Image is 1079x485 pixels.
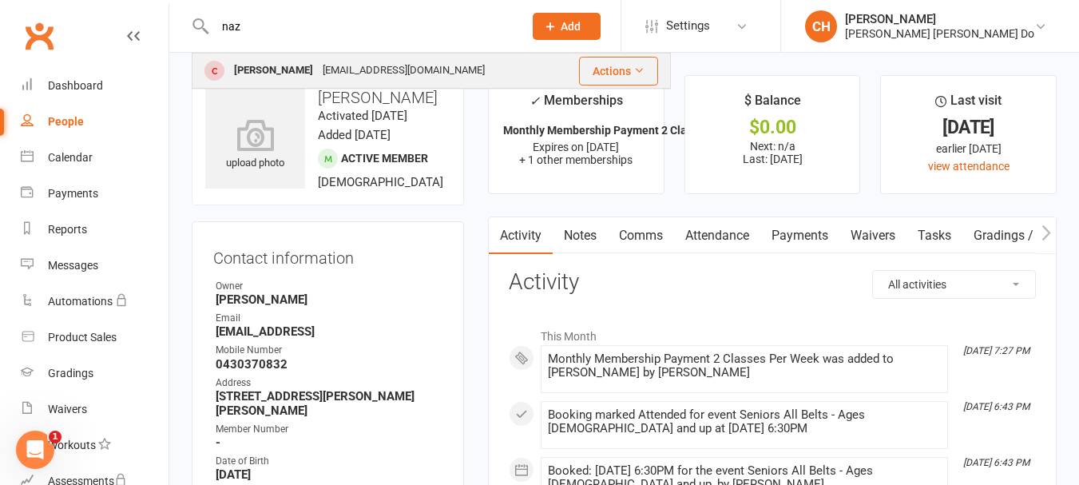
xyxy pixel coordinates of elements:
button: Actions [579,57,658,85]
a: Waivers [21,392,169,427]
a: Calendar [21,140,169,176]
h3: [PERSON_NAME] [205,89,450,106]
strong: [PERSON_NAME] [216,292,442,307]
div: Memberships [530,90,623,120]
div: Workouts [48,439,96,451]
div: Reports [48,223,87,236]
a: Product Sales [21,320,169,356]
div: Mobile Number [216,343,442,358]
a: view attendance [928,160,1010,173]
div: [EMAIL_ADDRESS][DOMAIN_NAME] [318,59,490,82]
span: Active member [341,152,428,165]
a: People [21,104,169,140]
h3: Contact information [213,243,442,267]
a: Comms [608,217,674,254]
span: Settings [666,8,710,44]
h3: Activity [509,270,1036,295]
a: Notes [553,217,608,254]
div: Automations [48,295,113,308]
time: Activated [DATE] [318,109,407,123]
div: Product Sales [48,331,117,344]
div: earlier [DATE] [895,140,1041,157]
div: Dashboard [48,79,103,92]
div: Gradings [48,367,93,380]
time: Added [DATE] [318,128,391,142]
div: [PERSON_NAME] [PERSON_NAME] Do [845,26,1034,41]
div: upload photo [205,119,305,172]
span: Add [561,20,581,33]
li: This Month [509,320,1036,345]
strong: 0430370832 [216,357,442,372]
div: [PERSON_NAME] [845,12,1034,26]
i: ✓ [530,93,540,109]
div: Calendar [48,151,93,164]
span: Expires on [DATE] [533,141,619,153]
a: Clubworx [19,16,59,56]
div: [PERSON_NAME] [229,59,318,82]
a: Attendance [674,217,760,254]
a: Activity [489,217,553,254]
div: Date of Birth [216,454,442,469]
strong: [DATE] [216,467,442,482]
a: Automations [21,284,169,320]
i: [DATE] 6:43 PM [963,457,1029,468]
div: Member Number [216,422,442,437]
div: [DATE] [895,119,1041,136]
div: Booking marked Attended for event Seniors All Belts - Ages [DEMOGRAPHIC_DATA] and up at [DATE] 6:... [548,408,941,435]
i: [DATE] 7:27 PM [963,345,1029,356]
p: Next: n/a Last: [DATE] [700,140,846,165]
strong: [STREET_ADDRESS][PERSON_NAME][PERSON_NAME] [216,389,442,418]
input: Search... [210,15,512,38]
a: Waivers [839,217,906,254]
a: Gradings [21,356,169,392]
a: Tasks [906,217,962,254]
a: Messages [21,248,169,284]
strong: - [216,435,442,450]
i: [DATE] 6:43 PM [963,401,1029,412]
a: Workouts [21,427,169,463]
div: $ Balance [744,90,801,119]
div: Owner [216,279,442,294]
div: Waivers [48,403,87,415]
a: Reports [21,212,169,248]
span: + 1 other memberships [519,153,633,166]
div: Email [216,311,442,326]
a: Payments [760,217,839,254]
span: 1 [49,431,61,443]
a: Payments [21,176,169,212]
div: People [48,115,84,128]
strong: Monthly Membership Payment 2 Classes Per W... [503,124,751,137]
div: $0.00 [700,119,846,136]
div: Monthly Membership Payment 2 Classes Per Week was added to [PERSON_NAME] by [PERSON_NAME] [548,352,941,380]
button: Add [533,13,601,40]
div: Payments [48,187,98,200]
iframe: Intercom live chat [16,431,54,469]
div: Messages [48,259,98,272]
div: CH [805,10,837,42]
div: Last visit [935,90,1002,119]
div: Address [216,376,442,391]
strong: [EMAIL_ADDRESS] [216,324,442,339]
span: [DEMOGRAPHIC_DATA] [318,175,443,189]
a: Dashboard [21,68,169,104]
